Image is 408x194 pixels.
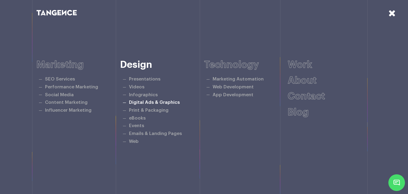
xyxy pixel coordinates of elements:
[288,60,312,70] a: Work
[213,77,264,81] a: Marketing Automation
[45,108,92,113] a: Influencer Marketing
[129,100,180,105] a: Digital Ads & Graphics
[213,85,254,89] a: Web Development
[288,91,325,101] a: Contact
[129,85,144,89] a: Videos
[129,77,160,81] a: Presentations
[213,93,253,97] a: App Development
[204,60,288,70] h6: Technology
[129,131,182,136] a: Emails & Landing Pages
[37,60,120,70] h6: Marketing
[129,93,158,97] a: Infographics
[129,116,146,120] a: eBooks
[45,85,98,89] a: Performance Marketing
[129,108,169,113] a: Print & Packaging
[120,60,204,70] h6: Design
[45,100,88,105] a: Content Marketing
[129,139,139,144] a: Web
[45,77,75,81] a: SEO Services
[129,123,144,128] a: Events
[45,93,74,97] a: Social Media
[388,174,405,191] span: Chat Widget
[288,107,309,117] a: Blog
[288,76,316,85] a: About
